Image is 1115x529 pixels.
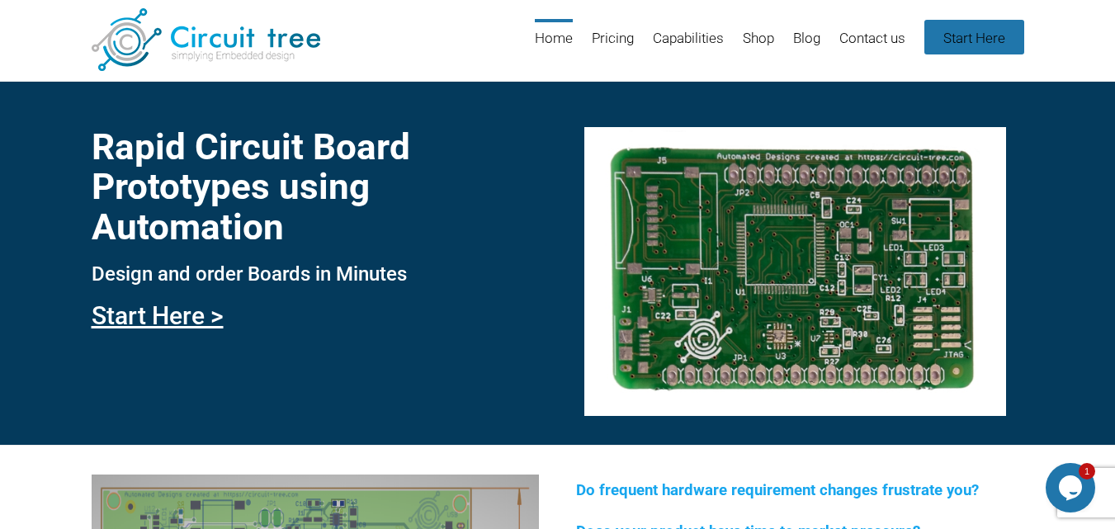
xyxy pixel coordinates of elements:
[793,19,820,73] a: Blog
[92,8,320,71] img: Circuit Tree
[1046,463,1098,512] iframe: chat widget
[839,19,905,73] a: Contact us
[743,19,774,73] a: Shop
[924,20,1024,54] a: Start Here
[92,127,539,247] h1: Rapid Circuit Board Prototypes using Automation
[653,19,724,73] a: Capabilities
[92,263,539,285] h3: Design and order Boards in Minutes
[592,19,634,73] a: Pricing
[92,301,224,330] a: Start Here >
[576,481,979,499] span: Do frequent hardware requirement changes frustrate you?
[535,19,573,73] a: Home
